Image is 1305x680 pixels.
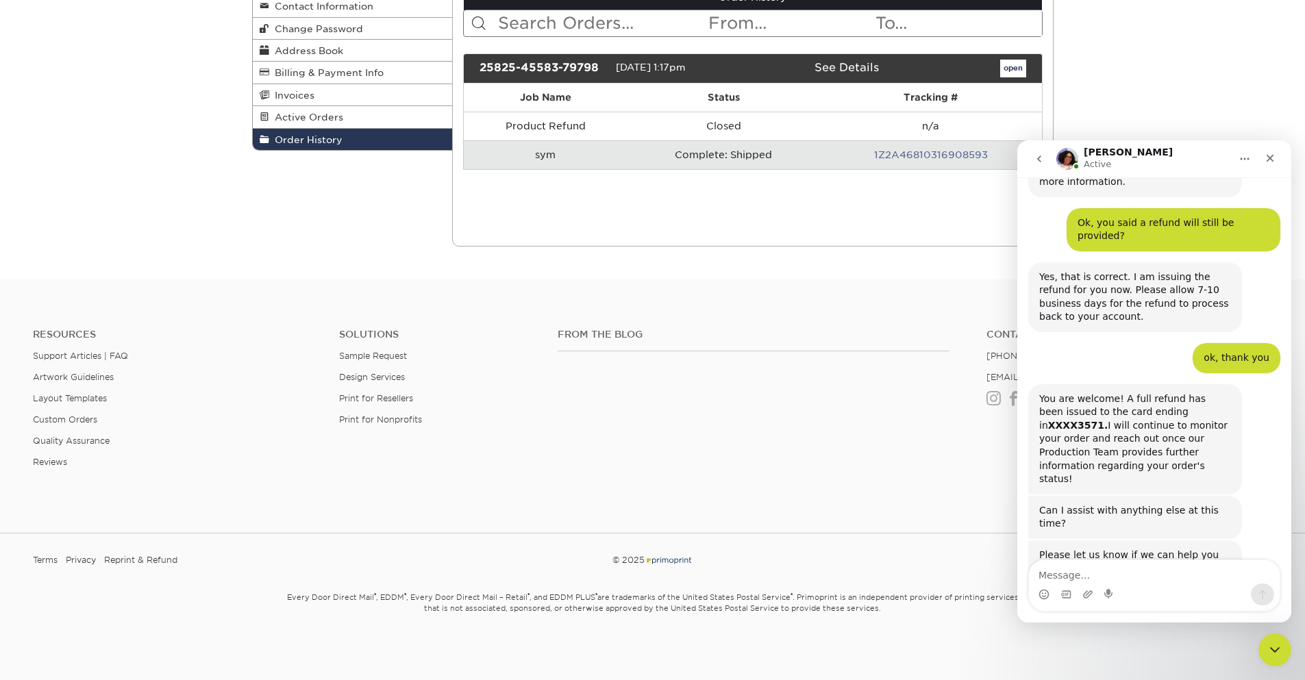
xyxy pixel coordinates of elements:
[269,112,343,123] span: Active Orders
[33,414,97,425] a: Custom Orders
[269,1,373,12] span: Contact Information
[66,550,96,570] a: Privacy
[252,587,1054,647] small: Every Door Direct Mail , EDDM , Every Door Direct Mail – Retail , and EDDM PLUS are trademarks of...
[1000,60,1026,77] a: open
[464,84,627,112] th: Job Name
[404,592,406,599] sup: ®
[595,592,597,599] sup: ®
[3,638,116,675] iframe: Google Customer Reviews
[815,61,879,74] a: See Details
[616,62,686,73] span: [DATE] 1:17pm
[33,550,58,570] a: Terms
[874,149,988,160] a: 1Z2A46810316908593
[253,84,453,106] a: Invoices
[269,23,363,34] span: Change Password
[469,60,616,77] div: 25825-45583-79798
[33,393,107,403] a: Layout Templates
[43,449,54,459] button: Gif picker
[234,443,257,465] button: Send a message…
[627,84,820,112] th: Status
[33,436,110,446] a: Quality Assurance
[986,329,1272,340] a: Contact
[464,112,627,140] td: Product Refund
[253,18,453,40] a: Change Password
[791,592,793,599] sup: ®
[339,329,537,340] h4: Solutions
[33,329,319,340] h4: Resources
[645,555,693,565] img: Primoprint
[874,10,1041,36] input: To...
[527,592,530,599] sup: ®
[443,550,862,570] div: © 2025
[339,351,407,361] a: Sample Request
[253,129,453,150] a: Order History
[33,457,67,467] a: Reviews
[253,106,453,128] a: Active Orders
[11,400,225,477] div: Please let us know if we can help you further or if you have any other questions.
[339,414,422,425] a: Print for Nonprofits
[820,112,1042,140] td: n/a
[269,67,384,78] span: Billing & Payment Info
[11,400,263,488] div: Avery says…
[627,112,820,140] td: Closed
[33,351,128,361] a: Support Articles | FAQ
[22,408,214,449] div: Please let us know if we can help you further or if you have any other questions.
[986,372,1150,382] a: [EMAIL_ADDRESS][DOMAIN_NAME]
[1017,140,1291,622] iframe: Intercom live chat
[464,140,627,169] td: sym
[253,40,453,62] a: Address Book
[87,449,98,459] button: Start recording
[339,372,405,382] a: Design Services
[269,45,343,56] span: Address Book
[21,449,32,459] button: Emoji picker
[1258,633,1291,666] iframe: Intercom live chat
[707,10,874,36] input: From...
[339,393,413,403] a: Print for Resellers
[627,140,820,169] td: Complete: Shipped
[374,592,376,599] sup: ®
[253,62,453,84] a: Billing & Payment Info
[12,420,262,443] textarea: Message…
[269,90,314,101] span: Invoices
[986,351,1071,361] a: [PHONE_NUMBER]
[497,10,707,36] input: Search Orders...
[65,449,76,459] button: Upload attachment
[269,134,343,145] span: Order History
[104,550,177,570] a: Reprint & Refund
[558,329,949,340] h4: From the Blog
[33,372,114,382] a: Artwork Guidelines
[820,84,1042,112] th: Tracking #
